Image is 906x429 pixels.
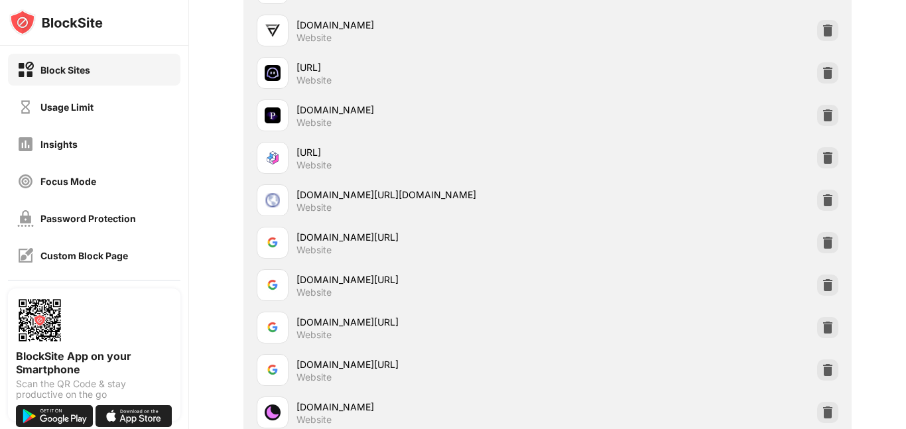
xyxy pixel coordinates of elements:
[40,101,94,113] div: Usage Limit
[296,357,548,371] div: [DOMAIN_NAME][URL]
[296,117,332,129] div: Website
[40,139,78,150] div: Insights
[265,277,281,293] img: favicons
[296,202,332,214] div: Website
[296,400,548,414] div: [DOMAIN_NAME]
[296,286,332,298] div: Website
[40,250,128,261] div: Custom Block Page
[265,192,281,208] img: favicons
[265,65,281,81] img: favicons
[265,150,281,166] img: favicons
[17,136,34,153] img: insights-off.svg
[296,18,548,32] div: [DOMAIN_NAME]
[296,74,332,86] div: Website
[9,9,103,36] img: logo-blocksite.svg
[296,273,548,286] div: [DOMAIN_NAME][URL]
[17,99,34,115] img: time-usage-off.svg
[40,176,96,187] div: Focus Mode
[296,230,548,244] div: [DOMAIN_NAME][URL]
[17,247,34,264] img: customize-block-page-off.svg
[296,188,548,202] div: [DOMAIN_NAME][URL][DOMAIN_NAME]
[296,60,548,74] div: [URL]
[17,210,34,227] img: password-protection-off.svg
[265,23,281,38] img: favicons
[96,405,172,427] img: download-on-the-app-store.svg
[16,405,93,427] img: get-it-on-google-play.svg
[296,315,548,329] div: [DOMAIN_NAME][URL]
[16,296,64,344] img: options-page-qr-code.png
[265,235,281,251] img: favicons
[16,349,172,376] div: BlockSite App on your Smartphone
[296,371,332,383] div: Website
[296,244,332,256] div: Website
[17,62,34,78] img: block-on.svg
[296,159,332,171] div: Website
[265,404,281,420] img: favicons
[296,414,332,426] div: Website
[265,107,281,123] img: favicons
[296,329,332,341] div: Website
[40,64,90,76] div: Block Sites
[16,379,172,400] div: Scan the QR Code & stay productive on the go
[17,173,34,190] img: focus-off.svg
[296,145,548,159] div: [URL]
[265,362,281,378] img: favicons
[40,213,136,224] div: Password Protection
[265,320,281,336] img: favicons
[296,103,548,117] div: [DOMAIN_NAME]
[296,32,332,44] div: Website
